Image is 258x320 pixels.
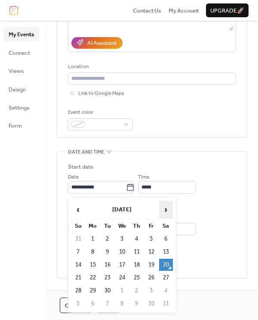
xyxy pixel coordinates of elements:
td: 4 [159,285,173,297]
td: 9 [101,246,114,258]
th: Mo [86,220,100,232]
td: 10 [115,246,129,258]
button: Cancel [60,298,92,313]
div: Event color [68,108,131,117]
div: Start date [68,163,93,171]
td: 19 [144,259,158,271]
th: Su [71,220,85,232]
td: 17 [115,259,129,271]
img: logo [9,6,18,15]
td: 9 [130,298,144,310]
td: 7 [71,246,85,258]
td: 27 [159,272,173,284]
a: Contact Us [133,6,161,15]
span: Date and time [68,147,104,156]
td: 21 [71,272,85,284]
td: 2 [101,233,114,245]
td: 18 [130,259,144,271]
td: 11 [130,246,144,258]
a: Connect [3,46,39,60]
span: Time [138,173,149,182]
td: 1 [86,233,100,245]
td: 24 [115,272,129,284]
div: AI Assistant [87,39,117,47]
span: ‹ [72,201,85,218]
a: Design [3,82,39,96]
th: We [115,220,129,232]
td: 16 [101,259,114,271]
span: Cancel [65,301,87,310]
td: 28 [71,285,85,297]
th: Th [130,220,144,232]
td: 12 [144,246,158,258]
th: Sa [159,220,173,232]
span: › [160,201,172,218]
button: Upgrade🚀 [206,3,249,17]
td: 10 [144,298,158,310]
td: 3 [115,233,129,245]
td: 11 [159,298,173,310]
div: Location [68,63,234,71]
td: 29 [86,285,100,297]
th: Tu [101,220,114,232]
td: 6 [159,233,173,245]
td: 5 [144,233,158,245]
span: My Events [9,30,34,39]
td: 4 [130,233,144,245]
td: 20 [159,259,173,271]
td: 2 [130,285,144,297]
td: 30 [101,285,114,297]
a: Form [3,119,39,132]
td: 1 [115,285,129,297]
td: 7 [101,298,114,310]
a: Views [3,64,39,78]
span: Views [9,67,24,75]
td: 13 [159,246,173,258]
td: 31 [71,233,85,245]
td: 26 [144,272,158,284]
th: [DATE] [86,201,158,219]
a: Settings [3,100,39,114]
span: Form [9,122,22,130]
span: Design [9,85,26,94]
td: 23 [101,272,114,284]
td: 3 [144,285,158,297]
th: Fr [144,220,158,232]
td: 22 [86,272,100,284]
td: 8 [86,246,100,258]
td: 5 [71,298,85,310]
span: Link to Google Maps [78,89,124,98]
span: Settings [9,104,29,112]
a: My Events [3,27,39,41]
a: My Account [169,6,199,15]
span: Date [68,173,79,182]
td: 25 [130,272,144,284]
span: Upgrade 🚀 [210,6,244,15]
td: 6 [86,298,100,310]
td: 8 [115,298,129,310]
button: AI Assistant [71,37,123,48]
td: 15 [86,259,100,271]
span: Connect [9,49,30,57]
td: 14 [71,259,85,271]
